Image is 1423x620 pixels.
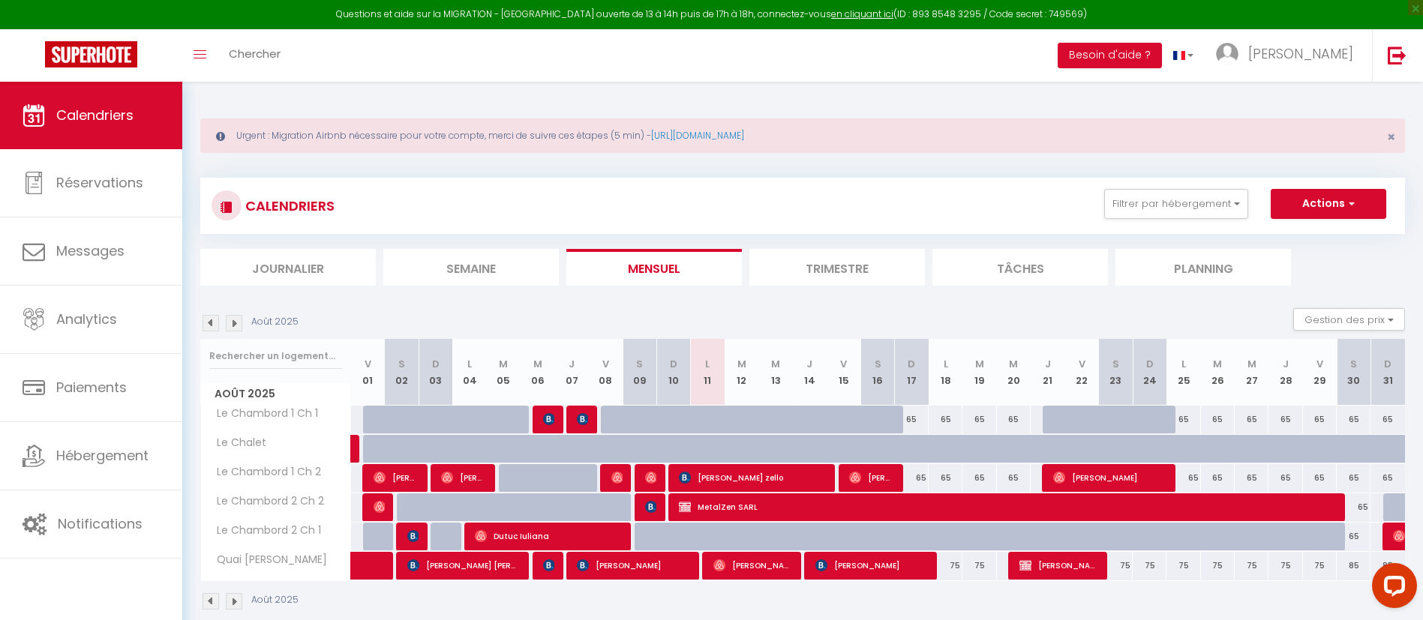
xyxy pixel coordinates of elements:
[1388,46,1406,64] img: logout
[1387,130,1395,144] button: Close
[374,463,419,492] span: [PERSON_NAME]
[1370,552,1405,580] div: 85
[1337,339,1370,406] th: 30
[929,406,962,433] div: 65
[1112,357,1119,371] abbr: S
[467,357,472,371] abbr: L
[203,523,325,539] span: Le Chambord 2 Ch 1
[1205,29,1372,82] a: ... [PERSON_NAME]
[932,249,1108,286] li: Tâches
[691,339,725,406] th: 11
[929,552,962,580] div: 75
[432,357,440,371] abbr: D
[1316,357,1323,371] abbr: V
[218,29,292,82] a: Chercher
[962,552,996,580] div: 75
[1133,339,1166,406] th: 24
[1268,406,1302,433] div: 65
[679,493,1331,521] span: MetalZen SARL
[1115,249,1291,286] li: Planning
[203,493,328,510] span: Le Chambord 2 Ch 2
[849,463,894,492] span: [PERSON_NAME]
[1337,464,1370,492] div: 65
[1247,357,1256,371] abbr: M
[521,339,554,406] th: 06
[251,315,299,329] p: Août 2025
[962,464,996,492] div: 65
[1133,552,1166,580] div: 75
[200,118,1405,153] div: Urgent : Migration Airbnb nécessaire pour votre compte, merci de suivre ces étapes (5 min) -
[398,357,405,371] abbr: S
[1201,339,1235,406] th: 26
[475,522,621,550] span: Dutuc Iuliana
[1235,339,1268,406] th: 27
[1213,357,1222,371] abbr: M
[577,405,588,433] span: [PERSON_NAME]
[645,493,656,521] span: [PERSON_NAME]
[1166,552,1200,580] div: 75
[997,339,1031,406] th: 20
[1268,464,1302,492] div: 65
[651,129,744,142] a: [URL][DOMAIN_NAME]
[209,343,342,370] input: Rechercher un logement...
[1235,406,1268,433] div: 65
[1387,127,1395,146] span: ×
[1303,464,1337,492] div: 65
[200,249,376,286] li: Journalier
[385,339,419,406] th: 02
[1099,339,1133,406] th: 23
[771,357,780,371] abbr: M
[1337,493,1370,521] div: 65
[815,551,928,580] span: [PERSON_NAME]
[203,464,325,481] span: Le Chambord 1 Ch 2
[554,339,588,406] th: 07
[725,339,758,406] th: 12
[1370,464,1405,492] div: 65
[1360,557,1423,620] iframe: LiveChat chat widget
[1271,189,1386,219] button: Actions
[1370,406,1405,433] div: 65
[1058,43,1162,68] button: Besoin d'aide ?
[577,551,689,580] span: [PERSON_NAME]
[1019,551,1098,580] span: [PERSON_NAME]
[602,357,609,371] abbr: V
[569,357,575,371] abbr: J
[1337,523,1370,550] div: 65
[1337,552,1370,580] div: 85
[499,357,508,371] abbr: M
[452,339,486,406] th: 04
[351,435,359,463] a: A F
[251,593,299,607] p: Août 2025
[1201,552,1235,580] div: 75
[895,406,929,433] div: 65
[895,464,929,492] div: 65
[1201,406,1235,433] div: 65
[1181,357,1186,371] abbr: L
[1053,463,1166,492] span: [PERSON_NAME]
[1248,44,1353,63] span: [PERSON_NAME]
[875,357,881,371] abbr: S
[962,406,996,433] div: 65
[1370,339,1405,406] th: 31
[1268,552,1302,580] div: 75
[997,464,1031,492] div: 65
[1283,357,1289,371] abbr: J
[1166,406,1200,433] div: 65
[1064,339,1098,406] th: 22
[1303,552,1337,580] div: 75
[645,463,656,492] span: [PERSON_NAME]
[56,446,149,465] span: Hébergement
[45,41,137,67] img: Super Booking
[56,106,134,124] span: Calendriers
[1350,357,1357,371] abbr: S
[929,464,962,492] div: 65
[543,405,554,433] span: [PERSON_NAME]
[487,339,521,406] th: 05
[589,339,623,406] th: 08
[656,339,690,406] th: 10
[1166,464,1200,492] div: 65
[831,7,893,20] a: en cliquant ici
[351,339,385,406] th: 01
[793,339,827,406] th: 14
